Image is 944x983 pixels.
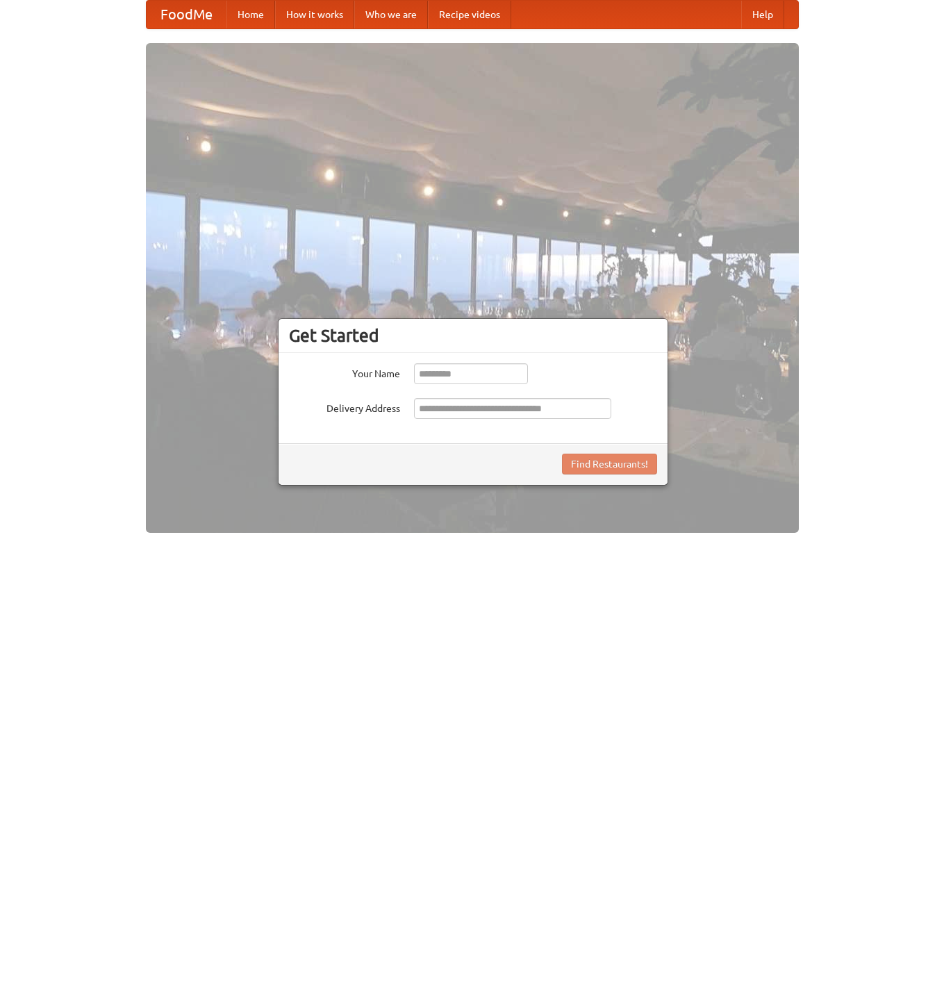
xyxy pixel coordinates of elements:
[741,1,784,28] a: Help
[275,1,354,28] a: How it works
[289,363,400,381] label: Your Name
[354,1,428,28] a: Who we are
[289,325,657,346] h3: Get Started
[428,1,511,28] a: Recipe videos
[562,454,657,474] button: Find Restaurants!
[147,1,226,28] a: FoodMe
[226,1,275,28] a: Home
[289,398,400,415] label: Delivery Address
